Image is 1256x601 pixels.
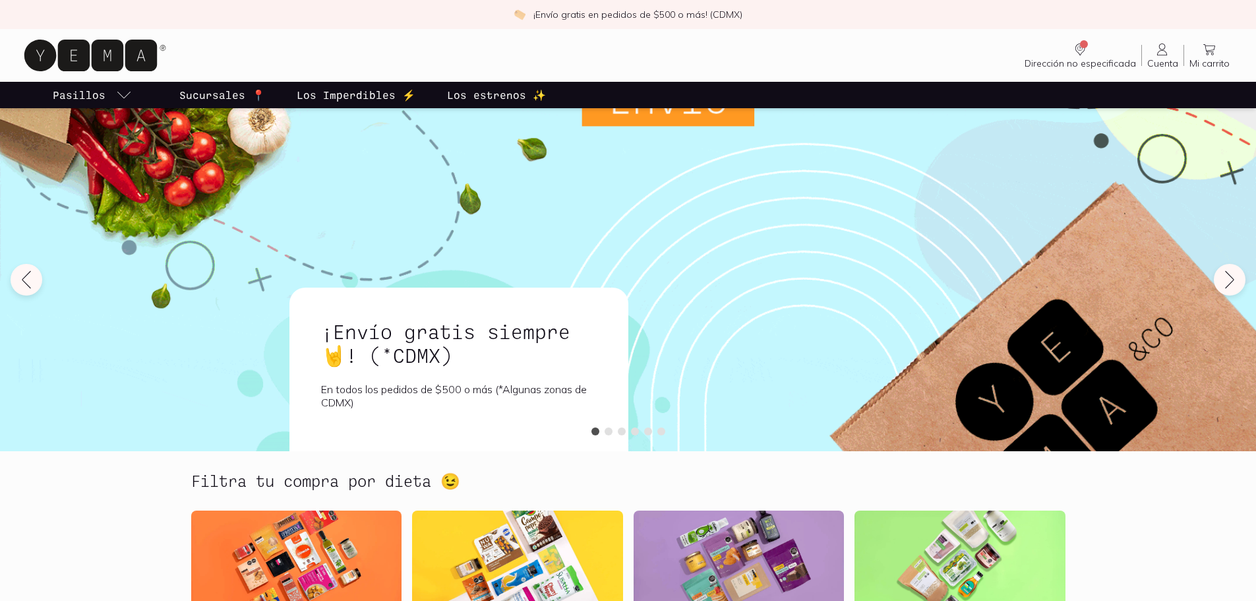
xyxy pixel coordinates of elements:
a: Sucursales 📍 [177,82,268,108]
img: check [514,9,525,20]
span: Dirección no especificada [1025,57,1136,69]
h2: Filtra tu compra por dieta 😉 [191,472,460,490]
p: ¡Envío gratis en pedidos de $500 o más! (CDMX) [533,8,742,21]
a: Cuenta [1142,42,1183,69]
a: Mi carrito [1184,42,1235,69]
a: Los Imperdibles ⚡️ [294,82,418,108]
p: Los estrenos ✨ [447,87,546,103]
a: Dirección no especificada [1019,42,1141,69]
p: En todos los pedidos de $500 o más (*Algunas zonas de CDMX) [321,383,597,409]
p: Pasillos [53,87,105,103]
p: Sucursales 📍 [179,87,265,103]
a: Los estrenos ✨ [444,82,549,108]
h1: ¡Envío gratis siempre🤘! (*CDMX) [321,319,597,367]
p: Los Imperdibles ⚡️ [297,87,415,103]
span: Cuenta [1147,57,1178,69]
span: Mi carrito [1189,57,1230,69]
a: pasillo-todos-link [50,82,135,108]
